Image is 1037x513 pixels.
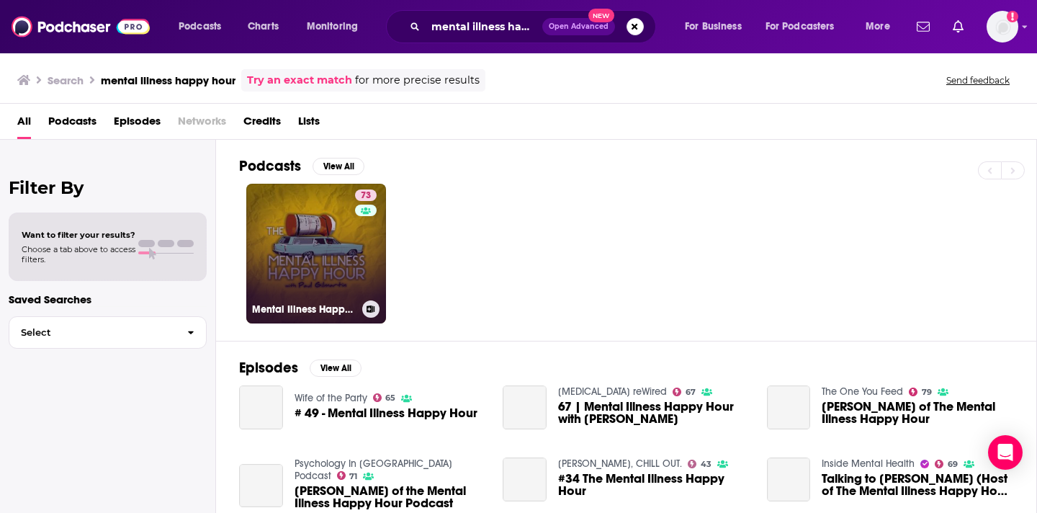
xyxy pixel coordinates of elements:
[822,401,1013,425] span: [PERSON_NAME] of The Mental Illness Happy Hour
[542,18,615,35] button: Open AdvancedNew
[909,388,932,396] a: 79
[673,388,696,396] a: 67
[767,458,811,501] a: Talking to Paul Gilmartin (Host of The Mental Illness Happy Hour Podcast)
[295,458,452,482] a: Psychology In Seattle Podcast
[400,10,670,43] div: Search podcasts, credits, & more...
[9,293,207,306] p: Saved Searches
[355,189,377,201] a: 73
[948,461,958,468] span: 69
[558,473,750,497] a: #34 The Mental Illness Happy Hour
[298,110,320,139] a: Lists
[988,435,1023,470] div: Open Intercom Messenger
[503,385,547,429] a: 67 | Mental Illness Happy Hour with Paul Gilmartin
[22,244,135,264] span: Choose a tab above to access filters.
[355,72,480,89] span: for more precise results
[295,407,477,419] a: # 49 - Mental Illness Happy Hour
[239,157,364,175] a: PodcastsView All
[239,359,298,377] h2: Episodes
[169,15,240,38] button: open menu
[239,464,283,508] a: Paul Gilmartin of the Mental Illness Happy Hour Podcast
[337,471,358,480] a: 71
[297,15,377,38] button: open menu
[239,359,362,377] a: EpisodesView All
[247,72,352,89] a: Try an exact match
[822,401,1013,425] a: Paul Gilmartin of The Mental Illness Happy Hour
[246,184,386,324] a: 73Mental Illness Happy Hour
[822,473,1013,497] span: Talking to [PERSON_NAME] (Host of The Mental Illness Happy Hour Podcast)
[856,15,908,38] button: open menu
[503,458,547,501] a: #34 The Mental Illness Happy Hour
[252,303,356,316] h3: Mental Illness Happy Hour
[558,385,667,398] a: ADHD reWired
[12,13,150,40] img: Podchaser - Follow, Share and Rate Podcasts
[295,392,367,404] a: Wife of the Party
[248,17,279,37] span: Charts
[349,473,357,480] span: 71
[701,461,711,468] span: 43
[558,401,750,425] a: 67 | Mental Illness Happy Hour with Paul Gilmartin
[935,460,958,468] a: 69
[295,485,486,509] a: Paul Gilmartin of the Mental Illness Happy Hour Podcast
[558,458,682,470] a: Kristen, CHILL OUT.
[295,485,486,509] span: [PERSON_NAME] of the Mental Illness Happy Hour Podcast
[1007,11,1018,22] svg: Add a profile image
[866,17,890,37] span: More
[48,110,96,139] a: Podcasts
[947,14,969,39] a: Show notifications dropdown
[22,230,135,240] span: Want to filter your results?
[101,73,235,87] h3: mental illness happy hour
[9,328,176,337] span: Select
[688,460,711,468] a: 43
[310,360,362,377] button: View All
[922,389,932,396] span: 79
[313,158,364,175] button: View All
[558,401,750,425] span: 67 | Mental Illness Happy Hour with [PERSON_NAME]
[685,17,742,37] span: For Business
[178,110,226,139] span: Networks
[9,316,207,349] button: Select
[767,385,811,429] a: Paul Gilmartin of The Mental Illness Happy Hour
[675,15,760,38] button: open menu
[114,110,161,139] a: Episodes
[17,110,31,139] a: All
[239,385,283,429] a: # 49 - Mental Illness Happy Hour
[373,393,396,402] a: 65
[756,15,856,38] button: open menu
[179,17,221,37] span: Podcasts
[239,157,301,175] h2: Podcasts
[911,14,935,39] a: Show notifications dropdown
[385,395,395,401] span: 65
[9,177,207,198] h2: Filter By
[822,385,903,398] a: The One You Feed
[48,73,84,87] h3: Search
[238,15,287,38] a: Charts
[549,23,609,30] span: Open Advanced
[822,458,915,470] a: Inside Mental Health
[588,9,614,22] span: New
[987,11,1018,43] img: User Profile
[942,74,1014,86] button: Send feedback
[822,473,1013,497] a: Talking to Paul Gilmartin (Host of The Mental Illness Happy Hour Podcast)
[766,17,835,37] span: For Podcasters
[686,389,696,396] span: 67
[243,110,281,139] a: Credits
[307,17,358,37] span: Monitoring
[426,15,542,38] input: Search podcasts, credits, & more...
[987,11,1018,43] button: Show profile menu
[361,189,371,203] span: 73
[987,11,1018,43] span: Logged in as EvolveMKD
